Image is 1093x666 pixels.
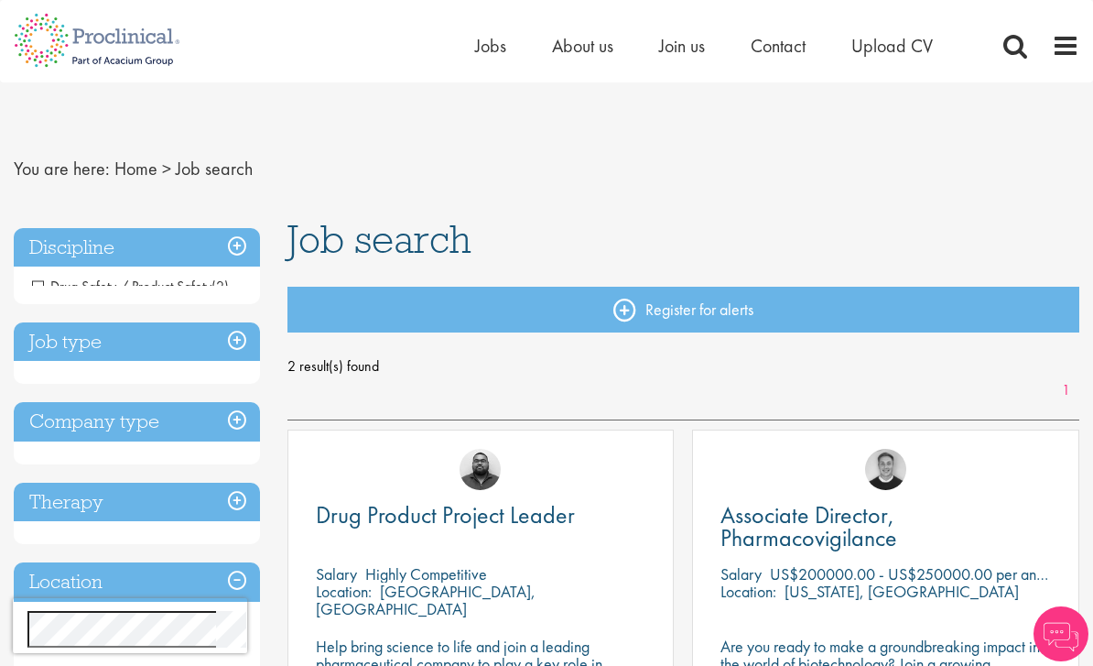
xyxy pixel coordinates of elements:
[552,34,613,58] a: About us
[720,563,762,584] span: Salary
[114,157,157,180] a: breadcrumb link
[13,598,247,653] iframe: reCAPTCHA
[162,157,171,180] span: >
[475,34,506,58] a: Jobs
[316,581,372,602] span: Location:
[316,499,575,530] span: Drug Product Project Leader
[659,34,705,58] a: Join us
[720,499,897,553] span: Associate Director, Pharmacovigilance
[720,581,776,602] span: Location:
[14,157,110,180] span: You are here:
[770,563,1062,584] p: US$200000.00 - US$250000.00 per annum
[851,34,933,58] a: Upload CV
[14,322,260,362] h3: Job type
[720,504,1051,550] a: Associate Director, Pharmacovigilance
[316,581,536,619] p: [GEOGRAPHIC_DATA], [GEOGRAPHIC_DATA]
[32,277,211,296] span: Drug Safety / Product Safety
[14,402,260,442] h3: Company type
[865,449,906,490] img: Bo Forsen
[460,449,501,490] img: Ashley Bennett
[32,277,229,296] span: Drug Safety / Product Safety
[20,272,26,300] span: -
[1033,606,1088,661] img: Chatbot
[14,228,260,267] h3: Discipline
[316,563,357,584] span: Salary
[1053,380,1079,401] a: 1
[287,287,1080,333] a: Register for alerts
[14,483,260,522] h3: Therapy
[365,563,487,584] p: Highly Competitive
[751,34,806,58] a: Contact
[211,277,229,296] span: (2)
[287,214,471,264] span: Job search
[316,504,646,527] a: Drug Product Project Leader
[176,157,253,180] span: Job search
[287,353,1080,380] span: 2 result(s) found
[14,562,260,602] h3: Location
[785,581,1019,602] p: [US_STATE], [GEOGRAPHIC_DATA]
